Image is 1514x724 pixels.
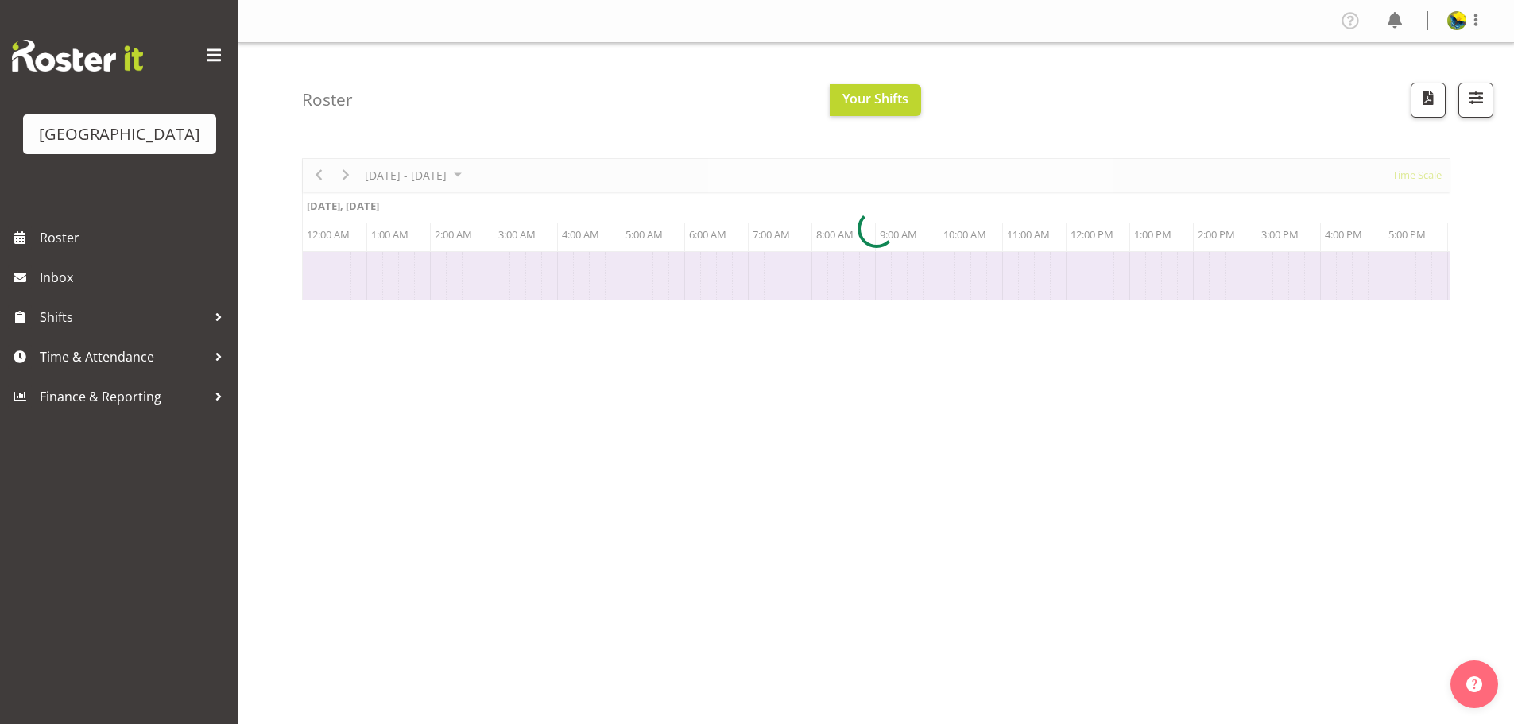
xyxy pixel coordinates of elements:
[40,345,207,369] span: Time & Attendance
[39,122,200,146] div: [GEOGRAPHIC_DATA]
[1411,83,1446,118] button: Download a PDF of the roster according to the set date range.
[40,305,207,329] span: Shifts
[1458,83,1493,118] button: Filter Shifts
[842,90,908,107] span: Your Shifts
[40,226,230,250] span: Roster
[302,91,353,109] h4: Roster
[40,265,230,289] span: Inbox
[830,84,921,116] button: Your Shifts
[1447,11,1466,30] img: gemma-hall22491374b5f274993ff8414464fec47f.png
[12,40,143,72] img: Rosterit website logo
[1466,676,1482,692] img: help-xxl-2.png
[40,385,207,408] span: Finance & Reporting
